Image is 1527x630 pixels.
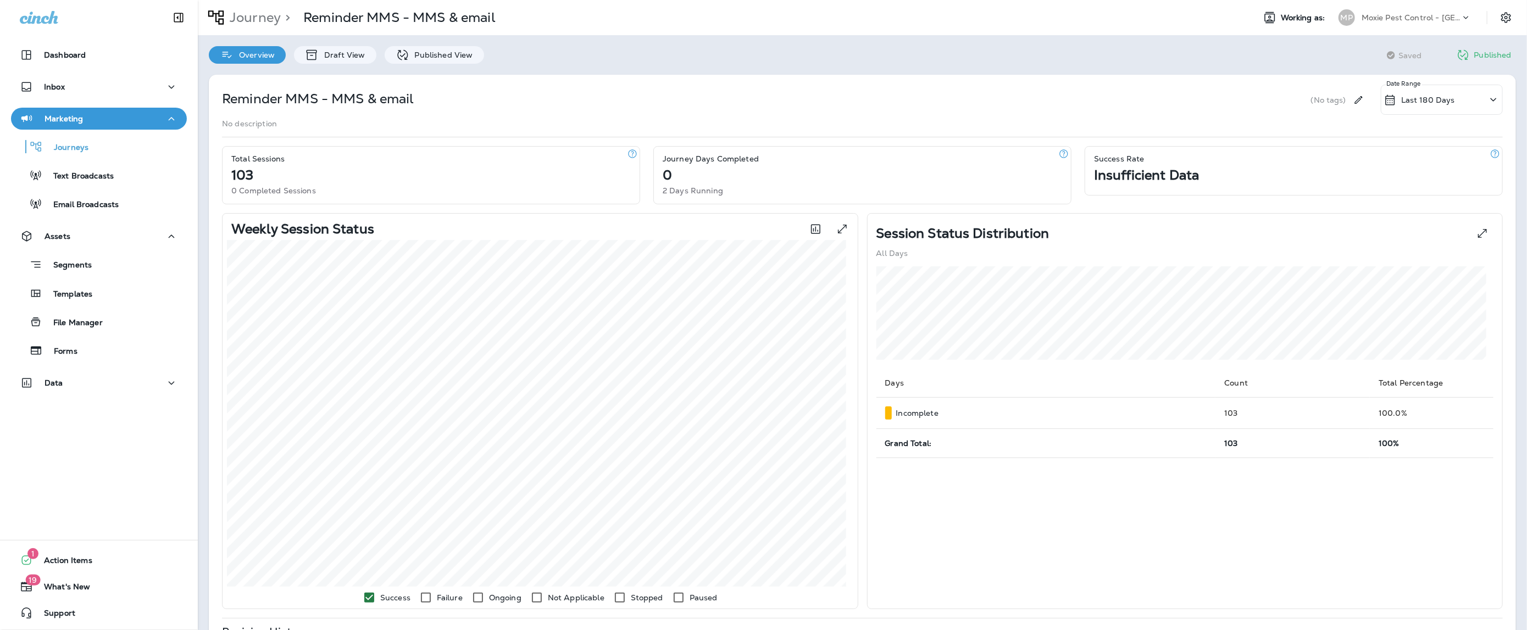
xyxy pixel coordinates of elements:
[319,51,365,59] p: Draft View
[1379,438,1400,448] span: 100%
[43,347,77,357] p: Forms
[663,171,672,180] p: 0
[885,438,932,448] span: Grand Total:
[1094,154,1145,163] p: Success Rate
[234,51,275,59] p: Overview
[1215,369,1370,398] th: Count
[42,289,92,300] p: Templates
[11,76,187,98] button: Inbox
[45,114,83,123] p: Marketing
[11,108,187,130] button: Marketing
[1386,79,1422,88] p: Date Range
[663,154,759,163] p: Journey Days Completed
[876,229,1050,238] p: Session Status Distribution
[11,310,187,333] button: File Manager
[1311,96,1346,104] p: (No tags)
[42,260,92,271] p: Segments
[222,90,414,108] p: Reminder MMS - MMS & email
[163,7,194,29] button: Collapse Sidebar
[231,154,285,163] p: Total Sessions
[11,576,187,598] button: 19What's New
[1370,369,1493,398] th: Total Percentage
[876,369,1216,398] th: Days
[11,164,187,187] button: Text Broadcasts
[222,119,277,128] p: No description
[281,9,290,26] p: >
[11,549,187,571] button: 1Action Items
[1224,438,1237,448] span: 103
[11,253,187,276] button: Segments
[489,593,521,602] p: Ongoing
[231,225,374,233] p: Weekly Session Status
[831,218,853,240] button: View graph expanded to full screen
[548,593,604,602] p: Not Applicable
[1281,13,1328,23] span: Working as:
[631,593,663,602] p: Stopped
[1401,96,1455,104] p: Last 180 Days
[11,339,187,362] button: Forms
[437,593,463,602] p: Failure
[11,135,187,158] button: Journeys
[1339,9,1355,26] div: MP
[45,378,63,387] p: Data
[42,171,114,182] p: Text Broadcasts
[663,186,723,195] p: 2 Days Running
[1348,85,1369,115] div: Edit
[45,232,70,241] p: Assets
[690,593,718,602] p: Paused
[44,51,86,59] p: Dashboard
[303,9,496,26] p: Reminder MMS - MMS & email
[876,249,908,258] p: All Days
[409,51,473,59] p: Published View
[27,548,38,559] span: 1
[11,282,187,305] button: Templates
[33,609,75,622] span: Support
[1496,8,1516,27] button: Settings
[1370,398,1493,429] td: 100.0 %
[11,225,187,247] button: Assets
[33,582,90,595] span: What's New
[1362,13,1461,22] p: Moxie Pest Control - [GEOGRAPHIC_DATA] [GEOGRAPHIC_DATA]
[896,409,939,417] p: Incomplete
[43,143,88,153] p: Journeys
[1472,222,1493,244] button: View Pie expanded to full screen
[42,200,119,210] p: Email Broadcasts
[380,593,410,602] p: Success
[1474,51,1512,59] p: Published
[1215,398,1370,429] td: 103
[11,192,187,215] button: Email Broadcasts
[11,44,187,66] button: Dashboard
[231,186,316,195] p: 0 Completed Sessions
[11,372,187,394] button: Data
[25,575,40,586] span: 19
[231,171,253,180] p: 103
[33,556,92,569] span: Action Items
[1094,171,1199,180] p: Insufficient Data
[225,9,281,26] p: Journey
[44,82,65,91] p: Inbox
[42,318,103,328] p: File Manager
[11,602,187,624] button: Support
[1398,51,1422,60] span: Saved
[804,218,827,240] button: Toggle between session count and session percentage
